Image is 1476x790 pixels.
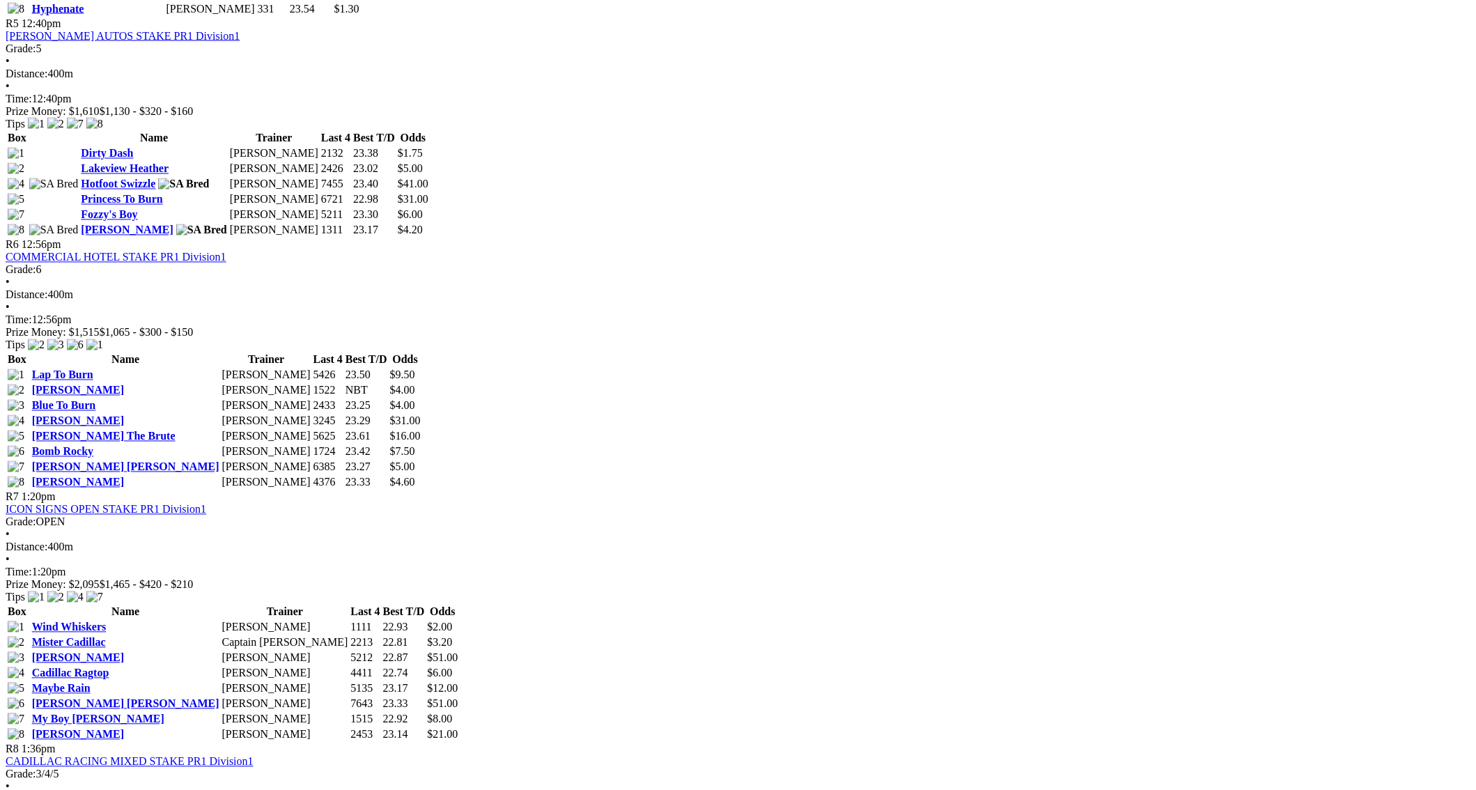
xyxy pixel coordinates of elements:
a: Lakeview Heather [81,163,169,175]
span: Time: [6,93,32,104]
td: [PERSON_NAME] [166,2,256,16]
span: $6.00 [427,667,452,679]
span: R8 [6,743,19,755]
td: 22.98 [352,193,396,207]
div: OPEN [6,516,1470,529]
td: 22.81 [382,636,426,650]
a: [PERSON_NAME] [32,729,124,741]
th: Last 4 [350,605,380,619]
td: [PERSON_NAME] [222,476,311,490]
img: 5 [8,431,24,443]
td: 23.38 [352,147,396,161]
td: 1111 [350,621,380,635]
span: Tips [6,339,25,351]
img: SA Bred [158,178,209,191]
div: Prize Money: $1,515 [6,327,1470,339]
td: [PERSON_NAME] [229,224,319,238]
img: 8 [8,729,24,741]
img: 1 [8,369,24,382]
span: $7.50 [390,446,415,458]
a: Cadillac Ragtop [32,667,109,679]
span: R5 [6,17,19,29]
td: [PERSON_NAME] [229,162,319,176]
td: NBT [345,384,388,398]
td: 1515 [350,713,380,727]
td: [PERSON_NAME] [229,178,319,192]
span: Tips [6,118,25,130]
span: Distance: [6,541,47,553]
a: Mister Cadillac [32,637,106,649]
span: Distance: [6,289,47,301]
span: $4.00 [390,385,415,396]
a: Lap To Burn [32,369,93,381]
a: [PERSON_NAME] [32,477,124,488]
span: $1.30 [334,3,359,15]
span: 1:20pm [22,491,56,503]
td: 22.87 [382,651,426,665]
td: [PERSON_NAME] [222,445,311,459]
span: $51.00 [427,652,458,664]
th: Last 4 [320,132,351,146]
td: 22.74 [382,667,426,681]
th: Trainer [229,132,319,146]
img: 8 [8,3,24,15]
div: 12:56pm [6,314,1470,327]
td: 23.33 [345,476,388,490]
span: • [6,302,10,313]
td: 23.17 [382,682,426,696]
img: 4 [67,591,84,604]
img: 2 [8,637,24,649]
img: 7 [86,591,103,604]
td: 23.25 [345,399,388,413]
th: Trainer [222,353,311,367]
div: 400m [6,289,1470,302]
td: [PERSON_NAME] [222,667,349,681]
span: Grade: [6,768,36,780]
span: • [6,554,10,566]
td: 7643 [350,697,380,711]
span: Grade: [6,264,36,276]
a: Blue To Burn [32,400,96,412]
th: Odds [397,132,429,146]
a: My Boy [PERSON_NAME] [32,713,164,725]
td: [PERSON_NAME] [229,193,319,207]
th: Trainer [222,605,349,619]
td: [PERSON_NAME] [222,384,311,398]
td: [PERSON_NAME] [229,208,319,222]
span: $9.50 [390,369,415,381]
img: 5 [8,683,24,695]
td: 2453 [350,728,380,742]
span: Time: [6,314,32,326]
a: Wind Whiskers [32,621,107,633]
th: Best T/D [352,132,396,146]
th: Name [80,132,228,146]
td: 2213 [350,636,380,650]
td: 4376 [313,476,343,490]
td: 23.40 [352,178,396,192]
img: 7 [8,713,24,726]
a: [PERSON_NAME] [PERSON_NAME] [32,461,219,473]
div: 12:40pm [6,93,1470,105]
th: Best T/D [345,353,388,367]
span: Grade: [6,516,36,528]
td: [PERSON_NAME] [222,369,311,382]
img: 2 [47,591,64,604]
a: ICON SIGNS OPEN STAKE PR1 Division1 [6,504,206,516]
td: 6721 [320,193,351,207]
img: 4 [8,667,24,680]
img: 5 [8,194,24,206]
span: $4.60 [390,477,415,488]
span: $8.00 [427,713,452,725]
td: [PERSON_NAME] [222,399,311,413]
td: 331 [257,2,288,16]
td: [PERSON_NAME] [222,430,311,444]
img: 3 [8,652,24,665]
span: $31.00 [390,415,421,427]
span: Tips [6,591,25,603]
td: 2426 [320,162,351,176]
div: Prize Money: $1,610 [6,105,1470,118]
img: 4 [8,415,24,428]
span: Box [8,132,26,144]
a: [PERSON_NAME] AUTOS STAKE PR1 Division1 [6,30,240,42]
img: 8 [8,224,24,237]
